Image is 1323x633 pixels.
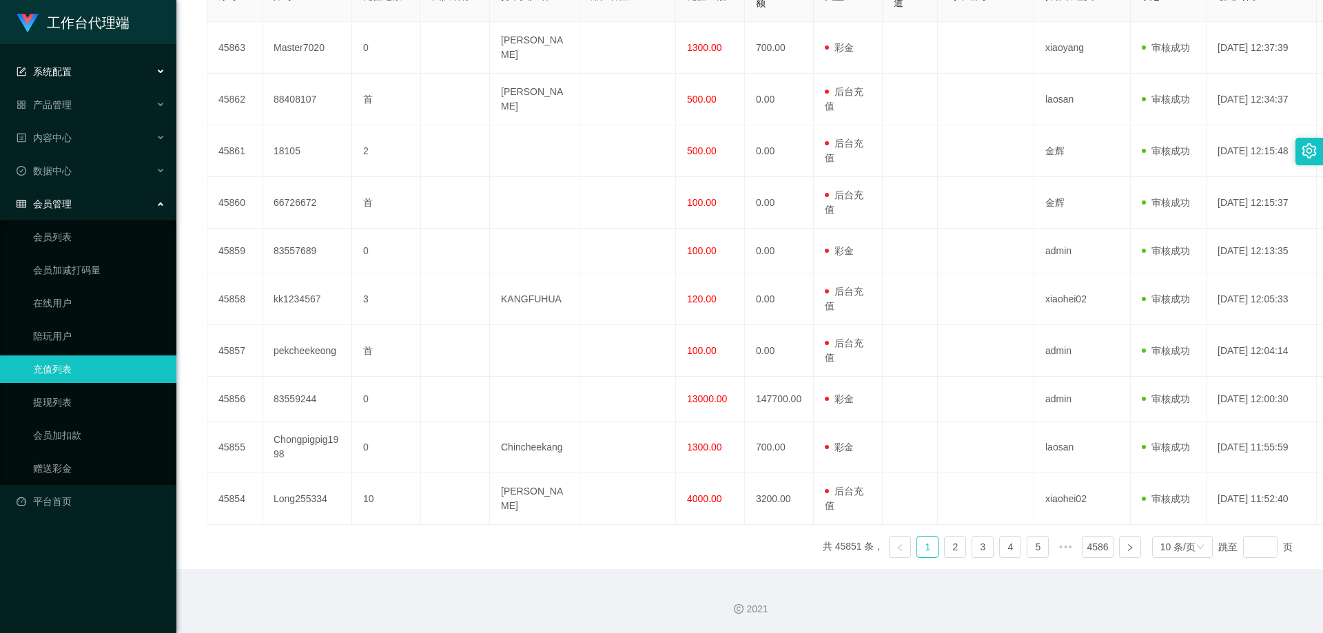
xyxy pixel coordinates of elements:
a: 提现列表 [33,388,165,416]
a: 图标: dashboard平台首页 [17,488,165,515]
td: admin [1034,325,1131,377]
li: 1 [916,536,939,558]
td: 45861 [207,125,263,177]
span: 500.00 [687,94,717,105]
td: KANGFUHUA [490,273,580,325]
span: 彩金 [825,245,854,256]
td: 3200.00 [745,473,814,525]
td: 0.00 [745,273,814,325]
span: 数据中心 [17,165,72,176]
td: 45860 [207,177,263,229]
span: 系统配置 [17,66,72,77]
td: 10 [352,473,421,525]
td: 0 [352,422,421,473]
li: 共 45851 条， [823,536,884,558]
td: 88408107 [263,74,352,125]
span: 后台充值 [825,286,863,311]
td: 45854 [207,473,263,525]
a: 1 [917,537,938,557]
td: Master7020 [263,22,352,74]
td: [DATE] 12:05:33 [1207,273,1317,325]
a: 赠送彩金 [33,455,165,482]
td: 83559244 [263,377,352,422]
span: 彩金 [825,442,854,453]
td: 0.00 [745,125,814,177]
td: 0 [352,229,421,273]
li: 3 [972,536,994,558]
td: 45858 [207,273,263,325]
li: 上一页 [889,536,911,558]
td: 金辉 [1034,125,1131,177]
td: Long255334 [263,473,352,525]
span: 1300.00 [687,442,722,453]
span: 13000.00 [687,393,727,404]
td: 45855 [207,422,263,473]
td: 700.00 [745,422,814,473]
td: 45857 [207,325,263,377]
td: [DATE] 12:15:48 [1207,125,1317,177]
a: 工作台代理端 [17,17,130,28]
span: 后台充值 [825,338,863,363]
span: 后台充值 [825,189,863,215]
span: 审核成功 [1142,293,1190,304]
span: 审核成功 [1142,42,1190,53]
span: 审核成功 [1142,145,1190,156]
i: 图标: check-circle-o [17,166,26,176]
td: 45862 [207,74,263,125]
span: 审核成功 [1142,442,1190,453]
span: 产品管理 [17,99,72,110]
span: 审核成功 [1142,393,1190,404]
i: 图标: copyright [734,604,743,614]
i: 图标: left [896,543,904,552]
a: 会员加扣款 [33,422,165,449]
td: pekcheekeong [263,325,352,377]
li: 4586 [1082,536,1113,558]
td: kk1234567 [263,273,352,325]
td: 0.00 [745,229,814,273]
span: 500.00 [687,145,717,156]
td: [DATE] 12:37:39 [1207,22,1317,74]
span: 100.00 [687,345,717,356]
td: [PERSON_NAME] [490,473,580,525]
a: 会员列表 [33,223,165,251]
td: 83557689 [263,229,352,273]
span: 审核成功 [1142,345,1190,356]
td: 0.00 [745,74,814,125]
td: 0 [352,22,421,74]
td: admin [1034,229,1131,273]
td: 2 [352,125,421,177]
td: 首 [352,177,421,229]
td: laosan [1034,74,1131,125]
span: 后台充值 [825,86,863,112]
img: logo.9652507e.png [17,14,39,33]
td: xiaohei02 [1034,273,1131,325]
li: 4 [999,536,1021,558]
span: 后台充值 [825,486,863,511]
span: 审核成功 [1142,197,1190,208]
div: 2021 [187,602,1312,616]
a: 4 [1000,537,1021,557]
div: 10 条/页 [1160,537,1196,557]
td: [DATE] 12:15:37 [1207,177,1317,229]
td: Chincheekang [490,422,580,473]
td: xiaohei02 [1034,473,1131,525]
div: 跳至 页 [1218,536,1293,558]
a: 会员加减打码量 [33,256,165,284]
td: 首 [352,74,421,125]
td: 0.00 [745,325,814,377]
td: [DATE] 12:04:14 [1207,325,1317,377]
li: 5 [1027,536,1049,558]
td: 45859 [207,229,263,273]
a: 3 [972,537,993,557]
i: 图标: appstore-o [17,100,26,110]
td: 3 [352,273,421,325]
i: 图标: right [1126,543,1134,552]
td: 66726672 [263,177,352,229]
span: ••• [1054,536,1076,558]
span: 1300.00 [687,42,722,53]
a: 5 [1027,537,1048,557]
td: 18105 [263,125,352,177]
a: 充值列表 [33,355,165,383]
span: 审核成功 [1142,493,1190,504]
td: 首 [352,325,421,377]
